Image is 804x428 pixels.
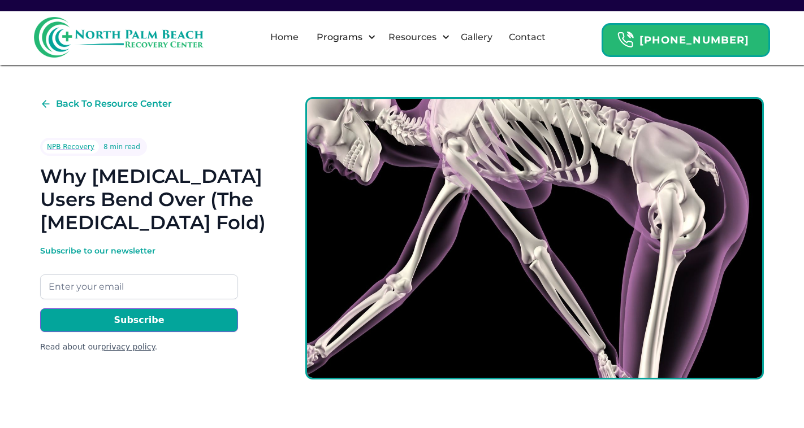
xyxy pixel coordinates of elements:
[307,19,379,55] div: Programs
[40,245,238,256] div: Subscribe to our newsletter
[56,97,172,111] div: Back To Resource Center
[617,31,634,49] img: Header Calendar Icons
[263,19,305,55] a: Home
[40,308,238,332] input: Subscribe
[314,30,365,44] div: Programs
[40,165,269,234] h1: Why [MEDICAL_DATA] Users Bend Over (The [MEDICAL_DATA] Fold)
[639,34,749,46] strong: [PHONE_NUMBER]
[40,274,238,299] input: Enter your email
[40,341,238,353] div: Read about our .
[502,19,552,55] a: Contact
[379,19,453,55] div: Resources
[101,342,155,351] a: privacy policy
[386,30,439,44] div: Resources
[454,19,499,55] a: Gallery
[40,245,238,353] form: Email Form
[103,141,140,152] div: 8 min read
[42,140,99,154] a: NPB Recovery
[47,141,94,152] div: NPB Recovery
[40,97,172,111] a: Back To Resource Center
[602,18,770,57] a: Header Calendar Icons[PHONE_NUMBER]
